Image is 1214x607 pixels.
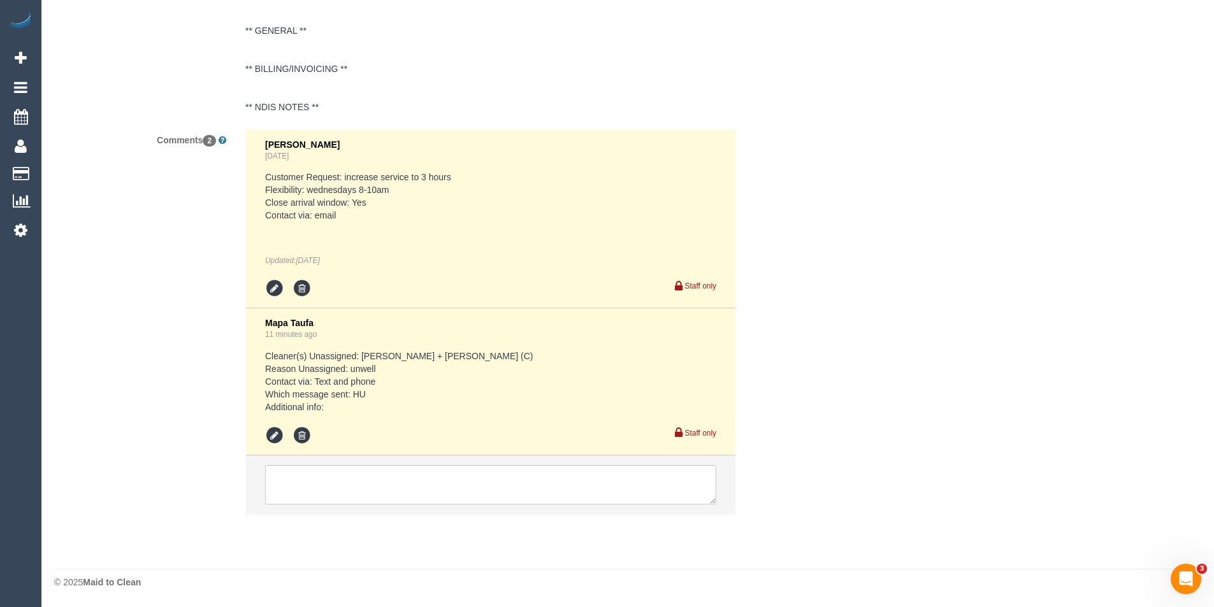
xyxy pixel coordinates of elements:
[45,129,236,146] label: Comments
[265,350,716,413] pre: Cleaner(s) Unassigned: [PERSON_NAME] + [PERSON_NAME] (C) Reason Unassigned: unwell Contact via: T...
[1171,564,1201,594] iframe: Intercom live chat
[1197,564,1207,574] span: 3
[203,135,216,146] span: 2
[296,256,319,265] span: Aug 28, 2025 09:02
[54,576,1201,589] div: © 2025
[265,330,317,339] a: 11 minutes ago
[685,282,716,290] small: Staff only
[265,318,314,328] span: Mapa Taufa
[265,171,716,222] pre: Customer Request: increase service to 3 hours Flexibility: wednesdays 8-10am Close arrival window...
[265,152,289,161] a: [DATE]
[265,256,320,265] em: Updated:
[685,429,716,438] small: Staff only
[83,577,141,587] strong: Maid to Clean
[265,139,340,150] span: [PERSON_NAME]
[8,13,33,31] img: Automaid Logo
